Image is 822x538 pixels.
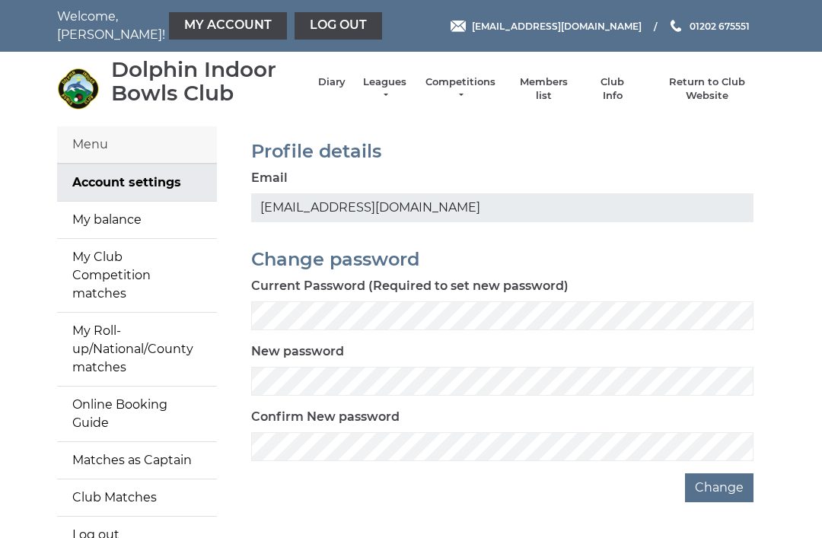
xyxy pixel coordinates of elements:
[668,19,750,33] a: Phone us 01202 675551
[451,21,466,32] img: Email
[57,442,217,479] a: Matches as Captain
[251,142,753,161] h2: Profile details
[690,20,750,31] span: 01202 675551
[111,58,303,105] div: Dolphin Indoor Bowls Club
[295,12,382,40] a: Log out
[251,169,288,187] label: Email
[57,202,217,238] a: My balance
[169,12,287,40] a: My Account
[251,408,400,426] label: Confirm New password
[591,75,635,103] a: Club Info
[424,75,497,103] a: Competitions
[451,19,642,33] a: Email [EMAIL_ADDRESS][DOMAIN_NAME]
[361,75,409,103] a: Leagues
[511,75,575,103] a: Members list
[251,250,753,269] h2: Change password
[671,20,681,32] img: Phone us
[57,8,339,44] nav: Welcome, [PERSON_NAME]!
[57,239,217,312] a: My Club Competition matches
[57,313,217,386] a: My Roll-up/National/County matches
[251,277,569,295] label: Current Password (Required to set new password)
[57,126,217,164] div: Menu
[57,68,99,110] img: Dolphin Indoor Bowls Club
[57,387,217,441] a: Online Booking Guide
[57,164,217,201] a: Account settings
[251,342,344,361] label: New password
[685,473,753,502] button: Change
[57,479,217,516] a: Club Matches
[472,20,642,31] span: [EMAIL_ADDRESS][DOMAIN_NAME]
[318,75,346,89] a: Diary
[650,75,765,103] a: Return to Club Website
